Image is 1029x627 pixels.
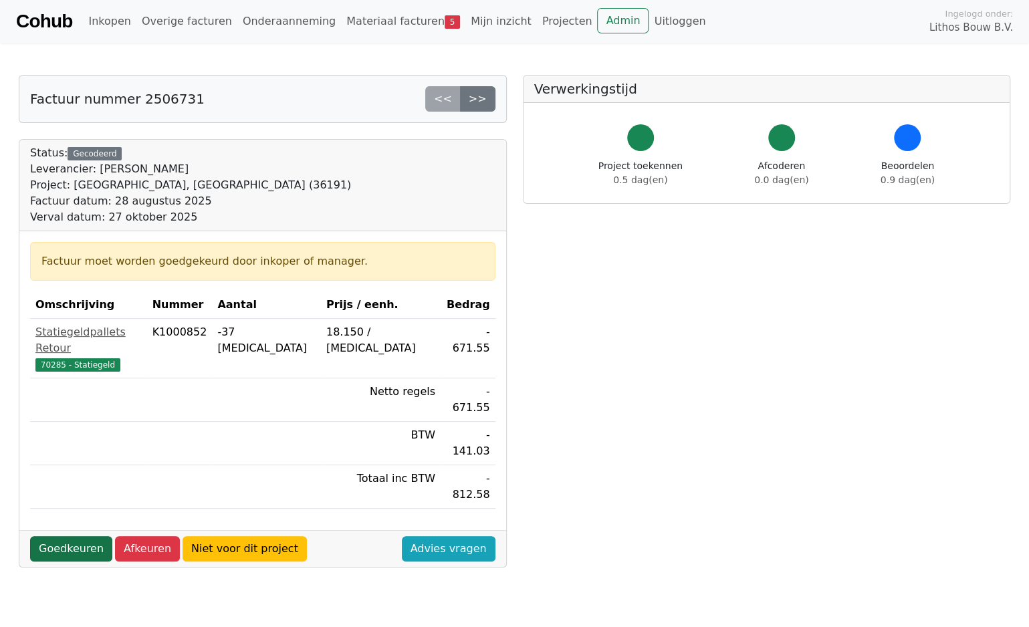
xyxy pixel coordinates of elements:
[341,8,465,35] a: Materiaal facturen5
[321,422,441,465] td: BTW
[441,422,495,465] td: - 141.03
[537,8,598,35] a: Projecten
[147,291,213,319] th: Nummer
[30,91,205,107] h5: Factuur nummer 2506731
[30,193,351,209] div: Factuur datum: 28 augustus 2025
[881,174,935,185] span: 0.9 dag(en)
[35,358,120,372] span: 70285 - Statiegeld
[445,15,460,29] span: 5
[83,8,136,35] a: Inkopen
[30,291,147,319] th: Omschrijving
[754,174,808,185] span: 0.0 dag(en)
[115,536,180,561] a: Afkeuren
[30,177,351,193] div: Project: [GEOGRAPHIC_DATA], [GEOGRAPHIC_DATA] (36191)
[465,8,537,35] a: Mijn inzicht
[326,324,435,356] div: 18.150 / [MEDICAL_DATA]
[217,324,316,356] div: -37 [MEDICAL_DATA]
[30,209,351,225] div: Verval datum: 27 oktober 2025
[183,536,307,561] a: Niet voor dit project
[16,5,72,37] a: Cohub
[237,8,341,35] a: Onderaanneming
[30,145,351,225] div: Status:
[30,161,351,177] div: Leverancier: [PERSON_NAME]
[598,159,683,187] div: Project toekennen
[460,86,495,112] a: >>
[35,324,142,372] a: Statiegeldpallets Retour70285 - Statiegeld
[929,20,1013,35] span: Lithos Bouw B.V.
[441,378,495,422] td: - 671.55
[754,159,808,187] div: Afcoderen
[35,324,142,356] div: Statiegeldpallets Retour
[649,8,711,35] a: Uitloggen
[321,291,441,319] th: Prijs / eenh.
[212,291,321,319] th: Aantal
[321,465,441,509] td: Totaal inc BTW
[441,319,495,378] td: - 671.55
[136,8,237,35] a: Overige facturen
[402,536,495,561] a: Advies vragen
[30,536,112,561] a: Goedkeuren
[881,159,935,187] div: Beoordelen
[68,147,122,160] div: Gecodeerd
[441,465,495,509] td: - 812.58
[597,8,649,33] a: Admin
[613,174,667,185] span: 0.5 dag(en)
[147,319,213,378] td: K1000852
[945,7,1013,20] span: Ingelogd onder:
[534,81,1000,97] h5: Verwerkingstijd
[321,378,441,422] td: Netto regels
[41,253,484,269] div: Factuur moet worden goedgekeurd door inkoper of manager.
[441,291,495,319] th: Bedrag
